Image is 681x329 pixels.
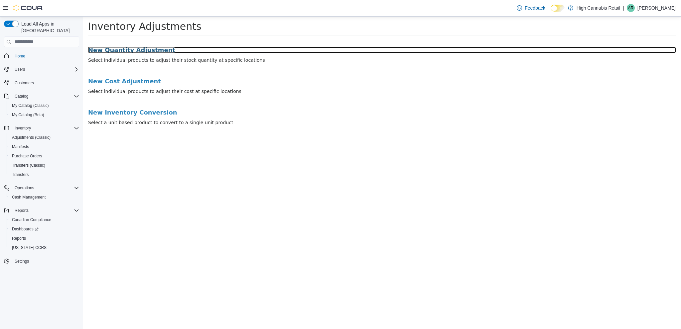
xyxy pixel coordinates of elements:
[1,206,82,215] button: Reports
[15,80,34,86] span: Customers
[15,185,34,191] span: Operations
[5,71,593,78] p: Select individual products to adjust their cost at specific locations
[7,133,82,142] button: Adjustments (Classic)
[13,5,43,11] img: Cova
[15,208,29,213] span: Reports
[9,161,48,169] a: Transfers (Classic)
[12,206,79,214] span: Reports
[12,153,42,159] span: Purchase Orders
[12,52,79,60] span: Home
[7,170,82,179] button: Transfers
[7,234,82,243] button: Reports
[9,225,79,233] span: Dashboards
[1,51,82,61] button: Home
[15,53,25,59] span: Home
[12,92,31,100] button: Catalog
[1,65,82,74] button: Users
[12,124,79,132] span: Inventory
[12,163,45,168] span: Transfers (Classic)
[9,216,54,224] a: Canadian Compliance
[7,224,82,234] a: Dashboards
[9,244,49,252] a: [US_STATE] CCRS
[15,259,29,264] span: Settings
[9,152,45,160] a: Purchase Orders
[551,5,565,12] input: Dark Mode
[9,171,79,179] span: Transfers
[12,236,26,241] span: Reports
[4,48,79,284] nav: Complex example
[1,183,82,193] button: Operations
[9,234,79,242] span: Reports
[12,172,29,177] span: Transfers
[9,193,48,201] a: Cash Management
[9,143,32,151] a: Manifests
[12,206,31,214] button: Reports
[7,101,82,110] button: My Catalog (Classic)
[9,111,47,119] a: My Catalog (Beta)
[12,135,51,140] span: Adjustments (Classic)
[7,215,82,224] button: Canadian Compliance
[9,234,29,242] a: Reports
[12,65,79,73] span: Users
[12,226,39,232] span: Dashboards
[5,103,593,110] p: Select a unit based product to convert to a single unit product
[5,30,593,37] a: New Quantity Adjustment
[15,125,31,131] span: Inventory
[9,133,53,141] a: Adjustments (Classic)
[5,40,593,47] p: Select individual products to adjust their stock quantity at specific locations
[12,144,29,149] span: Manifests
[12,124,34,132] button: Inventory
[12,195,46,200] span: Cash Management
[9,171,31,179] a: Transfers
[7,243,82,252] button: [US_STATE] CCRS
[637,4,676,12] p: [PERSON_NAME]
[9,102,79,110] span: My Catalog (Classic)
[1,78,82,88] button: Customers
[5,93,593,99] a: New Inventory Conversion
[12,79,79,87] span: Customers
[9,244,79,252] span: Washington CCRS
[12,112,44,118] span: My Catalog (Beta)
[9,143,79,151] span: Manifests
[9,193,79,201] span: Cash Management
[12,92,79,100] span: Catalog
[15,94,28,99] span: Catalog
[12,245,47,250] span: [US_STATE] CCRS
[15,67,25,72] span: Users
[7,110,82,120] button: My Catalog (Beta)
[9,161,79,169] span: Transfers (Classic)
[623,4,624,12] p: |
[1,123,82,133] button: Inventory
[627,4,635,12] div: Amber Reid
[577,4,620,12] p: High Cannabis Retail
[7,161,82,170] button: Transfers (Classic)
[12,217,51,222] span: Canadian Compliance
[19,21,79,34] span: Load All Apps in [GEOGRAPHIC_DATA]
[1,92,82,101] button: Catalog
[7,142,82,151] button: Manifests
[12,257,79,265] span: Settings
[9,133,79,141] span: Adjustments (Classic)
[12,52,28,60] a: Home
[12,103,49,108] span: My Catalog (Classic)
[12,184,79,192] span: Operations
[9,102,52,110] a: My Catalog (Classic)
[9,216,79,224] span: Canadian Compliance
[12,65,28,73] button: Users
[5,4,118,16] span: Inventory Adjustments
[9,111,79,119] span: My Catalog (Beta)
[525,5,545,11] span: Feedback
[9,152,79,160] span: Purchase Orders
[514,1,548,15] a: Feedback
[9,225,41,233] a: Dashboards
[12,184,37,192] button: Operations
[7,193,82,202] button: Cash Management
[5,61,593,68] a: New Cost Adjustment
[7,151,82,161] button: Purchase Orders
[1,256,82,266] button: Settings
[628,4,634,12] span: AR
